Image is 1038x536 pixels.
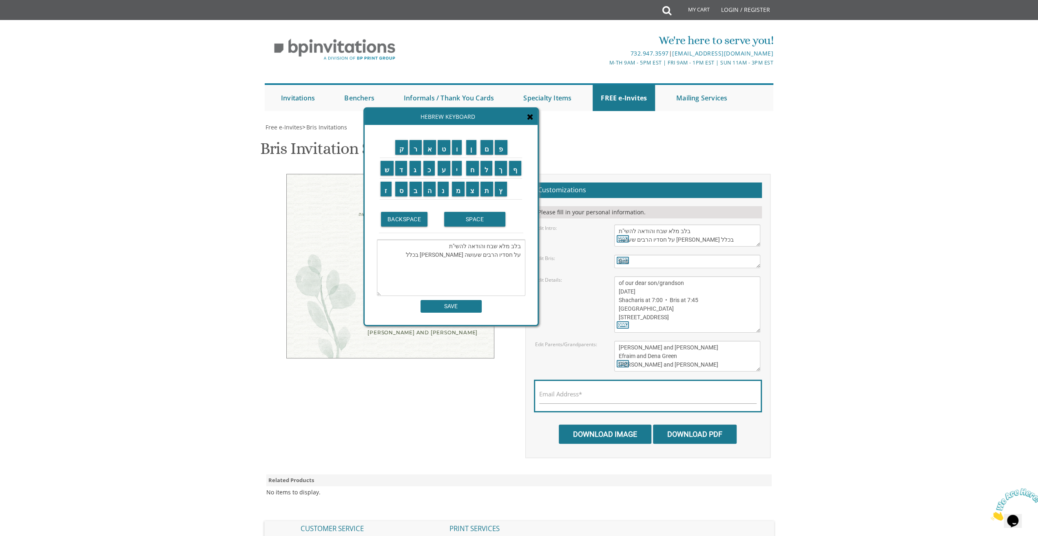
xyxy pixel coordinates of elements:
input: ת [480,182,494,196]
a: Benchers [336,85,383,111]
input: א [423,140,436,155]
div: We're here to serve you! [435,32,773,49]
label: Edit Intro: [535,225,557,231]
textarea: of our dear son/grandson [DATE] Shacharis at 7:00 • Bris at 7:45 [GEOGRAPHIC_DATA] [STREET_ADDRESS] [614,276,760,333]
input: Download PDF [653,425,737,444]
input: כ [423,161,435,176]
input: צ [466,182,479,196]
input: ץ [495,182,507,196]
iframe: chat widget [987,485,1038,524]
input: SPACE [444,212,505,227]
input: נ [438,182,449,196]
h1: Bris Invitation Style 4 [260,140,407,164]
div: Hebrew Keyboard [365,109,538,125]
img: Chat attention grabber [3,3,54,36]
input: פ [495,140,507,155]
div: M-Th 9am - 5pm EST | Fri 9am - 1pm EST | Sun 11am - 3pm EST [435,58,773,67]
input: ה [423,182,436,196]
input: ש [381,161,394,176]
span: Free e-Invites [266,123,302,131]
input: SAVE [421,300,482,313]
div: of our dear son/grandson [DATE] Shacharis at 7:00 • Bris at 7:45 [GEOGRAPHIC_DATA] [STREET_ADDRESS] [303,245,478,297]
input: י [452,161,462,176]
img: BP Invitation Loft [265,33,405,67]
a: Informals / Thank You Cards [396,85,502,111]
input: ל [480,161,493,176]
input: ך [495,161,507,176]
label: Email Address* [539,390,582,398]
a: FREE e-Invites [593,85,655,111]
input: מ [452,182,465,196]
a: Mailing Services [668,85,735,111]
input: ע [438,161,450,176]
div: Please fill in your personal information. [534,206,762,218]
div: No items to display. [266,488,321,496]
input: ס [395,182,408,196]
input: ן [466,140,476,155]
input: ז [381,182,392,196]
a: Specialty Items [515,85,580,111]
a: 732.947.3597 [630,49,668,57]
textarea: [PERSON_NAME] and [PERSON_NAME] Efraim and Dena Green [PERSON_NAME] and [PERSON_NAME] [614,341,760,371]
input: ג [409,161,421,176]
input: BACKSPACE [381,212,428,227]
a: Bris Invitations [305,123,347,131]
label: Edit Bris: [535,255,555,262]
label: Edit Details: [535,276,562,283]
input: ח [466,161,479,176]
div: Related Products [266,474,772,486]
div: בלב מלא שבח והודאה להשי"ת על חסדיו הרבים שעושה [PERSON_NAME] בכלל [303,199,478,219]
input: ף [509,161,522,176]
input: ד [395,161,407,176]
textarea: With gratitude to Hashem We would like to inform you of the [614,225,760,247]
label: Edit Parents/Grandparents: [535,341,597,348]
a: My Cart [671,1,715,21]
input: ו [452,140,462,155]
input: ם [480,140,494,155]
div: [PERSON_NAME] and [PERSON_NAME] Efraim and Dena Green [PERSON_NAME] and [PERSON_NAME] [303,307,478,338]
div: Bris [303,227,478,237]
input: Download Image [559,425,651,444]
a: [EMAIL_ADDRESS][DOMAIN_NAME] [672,49,773,57]
div: | [435,49,773,58]
input: ר [409,140,422,155]
textarea: Bris [614,255,760,268]
input: ב [409,182,422,196]
span: > [302,123,347,131]
a: Free e-Invites [265,123,302,131]
input: ט [438,140,450,155]
a: Invitations [273,85,323,111]
h2: Customizations [534,182,762,198]
input: ק [395,140,408,155]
